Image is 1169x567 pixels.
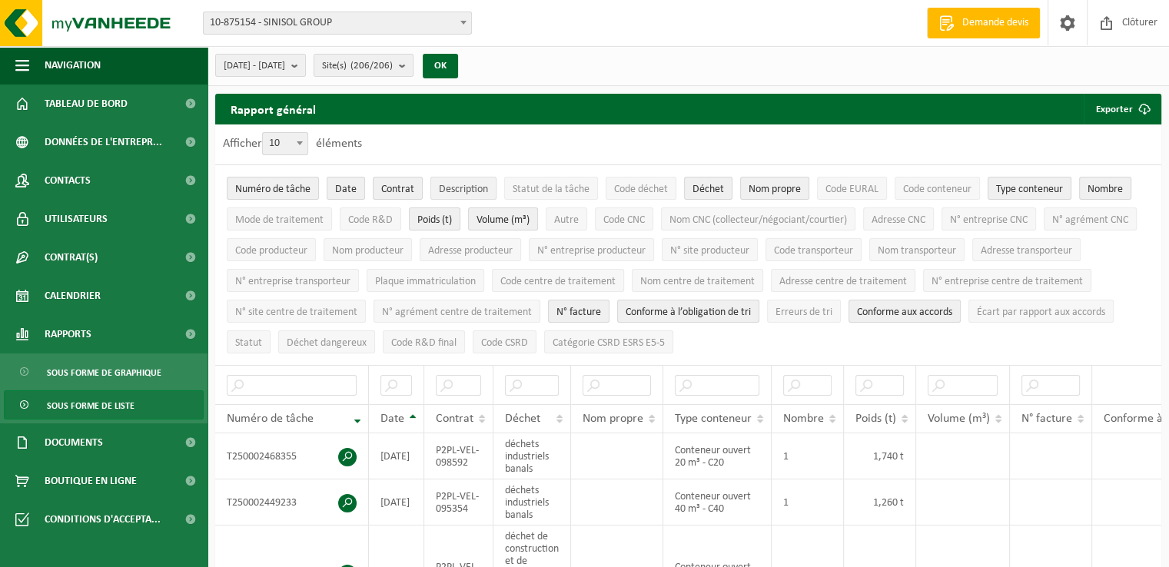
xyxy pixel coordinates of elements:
[740,177,809,200] button: Nom propreNom propre: Activate to sort
[670,245,749,257] span: N° site producteur
[45,200,108,238] span: Utilisateurs
[430,177,496,200] button: DescriptionDescription: Activate to sort
[855,413,896,425] span: Poids (t)
[1084,94,1160,124] button: Exporter
[617,300,759,323] button: Conforme à l’obligation de tri : Activate to sort
[493,433,571,479] td: déchets industriels banals
[327,177,365,200] button: DateDate: Activate to sort
[227,238,316,261] button: Code producteurCode producteur: Activate to sort
[537,245,646,257] span: N° entreprise producteur
[324,238,412,261] button: Nom producteurNom producteur: Activate to sort
[500,276,616,287] span: Code centre de traitement
[869,238,965,261] button: Nom transporteurNom transporteur: Activate to sort
[227,207,332,230] button: Mode de traitementMode de traitement: Activate to sort
[772,433,844,479] td: 1
[47,358,161,387] span: Sous forme de graphique
[996,184,1063,195] span: Type conteneur
[857,307,952,318] span: Conforme aux accords
[314,54,413,77] button: Site(s)(206/206)
[367,269,484,292] button: Plaque immatriculationPlaque immatriculation: Activate to sort
[492,269,624,292] button: Code centre de traitementCode centre de traitement: Activate to sort
[428,245,513,257] span: Adresse producteur
[640,276,755,287] span: Nom centre de traitement
[477,214,530,226] span: Volume (m³)
[227,413,314,425] span: Numéro de tâche
[942,207,1036,230] button: N° entreprise CNCN° entreprise CNC: Activate to sort
[554,214,579,226] span: Autre
[765,238,862,261] button: Code transporteurCode transporteur: Activate to sort
[675,413,752,425] span: Type conteneur
[928,413,990,425] span: Volume (m³)
[215,94,331,124] h2: Rapport général
[1088,184,1123,195] span: Nombre
[844,433,916,479] td: 1,740 t
[424,479,493,526] td: P2PL-VEL-095354
[235,184,311,195] span: Numéro de tâche
[772,479,844,526] td: 1
[235,276,350,287] span: N° entreprise transporteur
[626,307,751,318] span: Conforme à l’obligation de tri
[223,138,362,150] label: Afficher éléments
[767,300,841,323] button: Erreurs de triErreurs de tri: Activate to sort
[872,214,925,226] span: Adresse CNC
[825,184,878,195] span: Code EURAL
[493,479,571,526] td: déchets industriels banals
[215,479,369,526] td: T250002449233
[4,357,204,386] a: Sous forme de graphique
[348,214,393,226] span: Code R&D
[669,214,847,226] span: Nom CNC (collecteur/négociant/courtier)
[632,269,763,292] button: Nom centre de traitementNom centre de traitement: Activate to sort
[684,177,732,200] button: DéchetDéchet: Activate to sort
[45,46,101,85] span: Navigation
[1044,207,1137,230] button: N° agrément CNCN° agrément CNC: Activate to sort
[45,500,161,539] span: Conditions d'accepta...
[548,300,609,323] button: N° factureN° facture: Activate to sort
[391,337,457,349] span: Code R&D final
[481,337,528,349] span: Code CSRD
[663,433,772,479] td: Conteneur ouvert 20 m³ - C20
[224,55,285,78] span: [DATE] - [DATE]
[749,184,801,195] span: Nom propre
[903,184,971,195] span: Code conteneur
[606,177,676,200] button: Code déchetCode déchet: Activate to sort
[381,184,414,195] span: Contrat
[863,207,934,230] button: Adresse CNCAdresse CNC: Activate to sort
[235,337,262,349] span: Statut
[981,245,1072,257] span: Adresse transporteur
[1079,177,1131,200] button: NombreNombre: Activate to sort
[382,307,532,318] span: N° agrément centre de traitement
[958,15,1032,31] span: Demande devis
[771,269,915,292] button: Adresse centre de traitementAdresse centre de traitement: Activate to sort
[369,479,424,526] td: [DATE]
[473,330,536,353] button: Code CSRDCode CSRD: Activate to sort
[977,307,1105,318] span: Écart par rapport aux accords
[227,330,271,353] button: StatutStatut: Activate to sort
[1021,413,1072,425] span: N° facture
[927,8,1040,38] a: Demande devis
[546,207,587,230] button: AutreAutre: Activate to sort
[923,269,1091,292] button: N° entreprise centre de traitementN° entreprise centre de traitement: Activate to sort
[661,207,855,230] button: Nom CNC (collecteur/négociant/courtier)Nom CNC (collecteur/négociant/courtier): Activate to sort
[340,207,401,230] button: Code R&DCode R&amp;D: Activate to sort
[424,433,493,479] td: P2PL-VEL-098592
[322,55,393,78] span: Site(s)
[374,300,540,323] button: N° agrément centre de traitementN° agrément centre de traitement: Activate to sort
[844,479,916,526] td: 1,260 t
[583,413,643,425] span: Nom propre
[369,433,424,479] td: [DATE]
[513,184,589,195] span: Statut de la tâche
[235,245,307,257] span: Code producteur
[45,423,103,462] span: Documents
[263,133,307,154] span: 10
[417,214,452,226] span: Poids (t)
[350,61,393,71] count: (206/206)
[544,330,673,353] button: Catégorie CSRD ESRS E5-5Catégorie CSRD ESRS E5-5: Activate to sort
[692,184,724,195] span: Déchet
[332,245,404,257] span: Nom producteur
[227,177,319,200] button: Numéro de tâcheNuméro de tâche: Activate to remove sorting
[262,132,308,155] span: 10
[203,12,472,35] span: 10-875154 - SINISOL GROUP
[278,330,375,353] button: Déchet dangereux : Activate to sort
[383,330,465,353] button: Code R&D finalCode R&amp;D final: Activate to sort
[380,413,404,425] span: Date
